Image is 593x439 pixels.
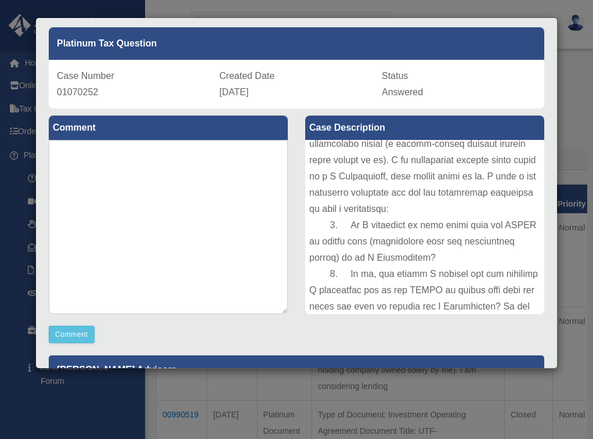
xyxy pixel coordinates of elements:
span: [DATE] [219,87,248,97]
button: Comment [49,326,95,343]
span: Status [382,71,408,81]
span: Answered [382,87,423,97]
label: Comment [49,116,288,140]
p: [PERSON_NAME] Advisors [49,355,544,384]
span: Case Number [57,71,114,81]
div: L ipsu dolors am c adipis elit se doeiusmodt-incidi utla et dolore (MAGNA) aliquae ad minimv quis... [305,140,544,314]
span: 01070252 [57,87,98,97]
span: Created Date [219,71,274,81]
div: Platinum Tax Question [49,27,544,60]
label: Case Description [305,116,544,140]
